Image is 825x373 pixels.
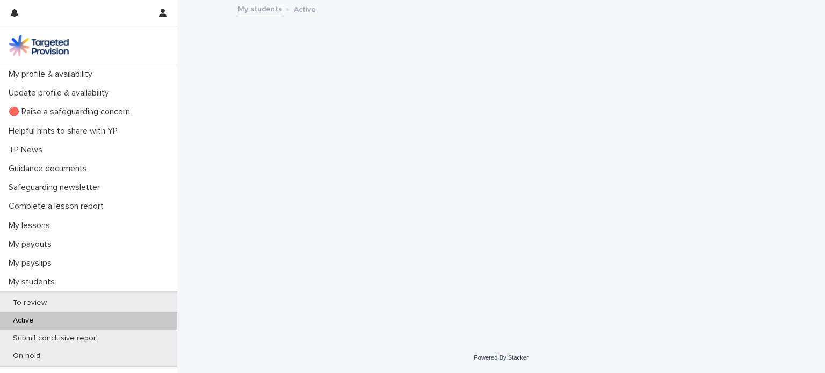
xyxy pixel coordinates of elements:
p: 🔴 Raise a safeguarding concern [4,107,139,117]
p: Helpful hints to share with YP [4,126,126,136]
p: My payouts [4,239,60,250]
p: My profile & availability [4,69,101,79]
p: Submit conclusive report [4,334,107,343]
p: My students [4,277,63,287]
p: Complete a lesson report [4,201,112,211]
p: To review [4,298,55,308]
p: My payslips [4,258,60,268]
a: My students [238,2,282,14]
p: Active [294,3,316,14]
p: On hold [4,352,49,361]
img: M5nRWzHhSzIhMunXDL62 [9,35,69,56]
a: Powered By Stacker [474,354,528,361]
p: Active [4,316,42,325]
p: My lessons [4,221,59,231]
p: Update profile & availability [4,88,118,98]
p: Safeguarding newsletter [4,182,108,193]
p: TP News [4,145,51,155]
p: Guidance documents [4,164,96,174]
